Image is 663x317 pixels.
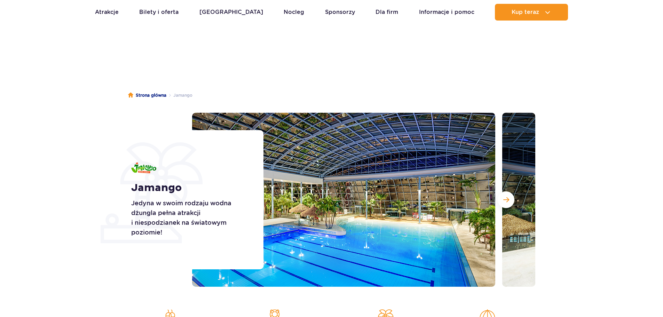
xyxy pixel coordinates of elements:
a: Dla firm [376,4,398,21]
span: Kup teraz [512,9,539,15]
a: Bilety i oferta [139,4,179,21]
img: Jamango [131,163,156,173]
a: Strona główna [128,92,166,99]
a: [GEOGRAPHIC_DATA] [199,4,263,21]
button: Kup teraz [495,4,568,21]
h1: Jamango [131,182,248,194]
p: Jedyna w swoim rodzaju wodna dżungla pełna atrakcji i niespodzianek na światowym poziomie! [131,198,248,237]
a: Informacje i pomoc [419,4,474,21]
a: Sponsorzy [325,4,355,21]
a: Atrakcje [95,4,119,21]
a: Nocleg [284,4,304,21]
button: Następny slajd [498,191,514,208]
li: Jamango [166,92,192,99]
